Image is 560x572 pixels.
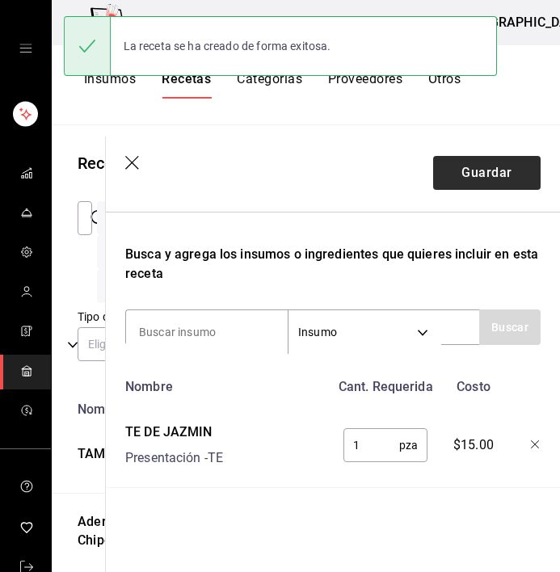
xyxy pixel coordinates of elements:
[328,71,402,99] button: Proveedores
[330,371,436,397] div: Cant. Requerida
[125,448,223,468] div: Presentación - TE
[162,71,211,99] button: Recetas
[453,435,494,455] span: $15.00
[84,71,461,99] div: navigation tabs
[78,327,118,361] div: Elige una opción
[125,423,223,442] div: TE DE JAZMIN
[436,371,506,397] div: Costo
[288,310,441,354] div: Insumo
[125,245,541,284] div: Busca y agrega los insumos o ingredientes que quieres incluir en esta receta
[343,428,427,462] div: pza
[97,269,131,303] div: Agregar receta
[97,235,131,269] div: Asociar recetas
[78,151,137,175] div: Recetas
[71,439,135,464] div: TAMPICO
[111,28,344,64] div: La receta se ha creado de forma exitosa.
[78,311,91,322] label: Tipo de receta
[52,392,154,417] th: Nombre
[343,429,399,461] input: 0
[237,71,302,99] button: Categorías
[119,371,330,397] div: Nombre
[84,71,136,99] button: Insumos
[126,315,288,349] input: Buscar insumo
[19,42,32,55] button: open drawer
[428,71,461,99] button: Otros
[71,507,135,550] div: Aderezo Chipo
[97,201,131,235] div: Ordenar por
